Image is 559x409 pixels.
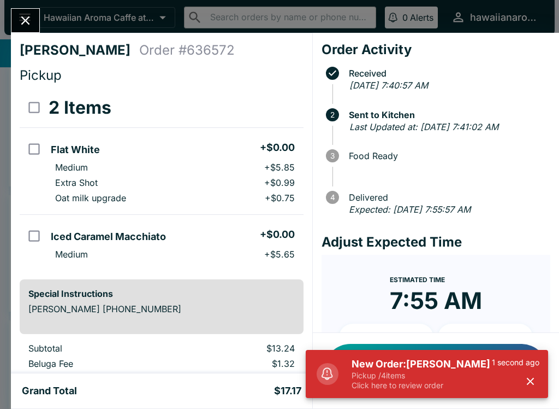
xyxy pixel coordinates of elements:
[20,42,139,59] h4: [PERSON_NAME]
[28,303,295,314] p: [PERSON_NAME] [PHONE_NUMBER]
[343,192,550,202] span: Delivered
[322,234,550,250] h4: Adjust Expected Time
[349,204,471,215] em: Expected: [DATE] 7:55:57 AM
[20,88,304,271] table: orders table
[55,249,88,260] p: Medium
[349,121,498,132] em: Last Updated at: [DATE] 7:41:02 AM
[330,193,335,202] text: 4
[139,42,235,59] h4: Order # 636572
[51,143,100,156] h5: Flat White
[349,80,428,91] em: [DATE] 7:40:57 AM
[20,67,62,83] span: Pickup
[55,162,88,173] p: Medium
[22,384,77,398] h5: Grand Total
[352,381,492,390] p: Click here to review order
[190,343,295,354] p: $13.24
[28,358,173,369] p: Beluga Fee
[343,110,550,120] span: Sent to Kitchen
[330,110,335,119] text: 2
[260,228,295,241] h5: + $0.00
[324,344,548,398] button: Notify Customer Food is Ready
[438,324,533,351] button: + 20
[55,192,126,203] p: Oat milk upgrade
[330,151,335,160] text: 3
[28,288,295,299] h6: Special Instructions
[343,68,550,78] span: Received
[264,162,295,173] p: + $5.85
[265,192,295,203] p: + $0.75
[11,9,39,32] button: Close
[190,358,295,369] p: $1.32
[339,324,434,351] button: + 10
[343,151,550,161] span: Food Ready
[28,343,173,354] p: Subtotal
[390,276,445,284] span: Estimated Time
[264,249,295,260] p: + $5.65
[322,42,550,58] h4: Order Activity
[352,371,492,381] p: Pickup / 4 items
[390,287,482,315] time: 7:55 AM
[352,358,492,371] h5: New Order: [PERSON_NAME]
[274,384,301,398] h5: $17.17
[264,177,295,188] p: + $0.99
[492,358,539,367] p: 1 second ago
[51,230,166,243] h5: Iced Caramel Macchiato
[260,141,295,154] h5: + $0.00
[49,97,111,119] h3: 2 Items
[55,177,98,188] p: Extra Shot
